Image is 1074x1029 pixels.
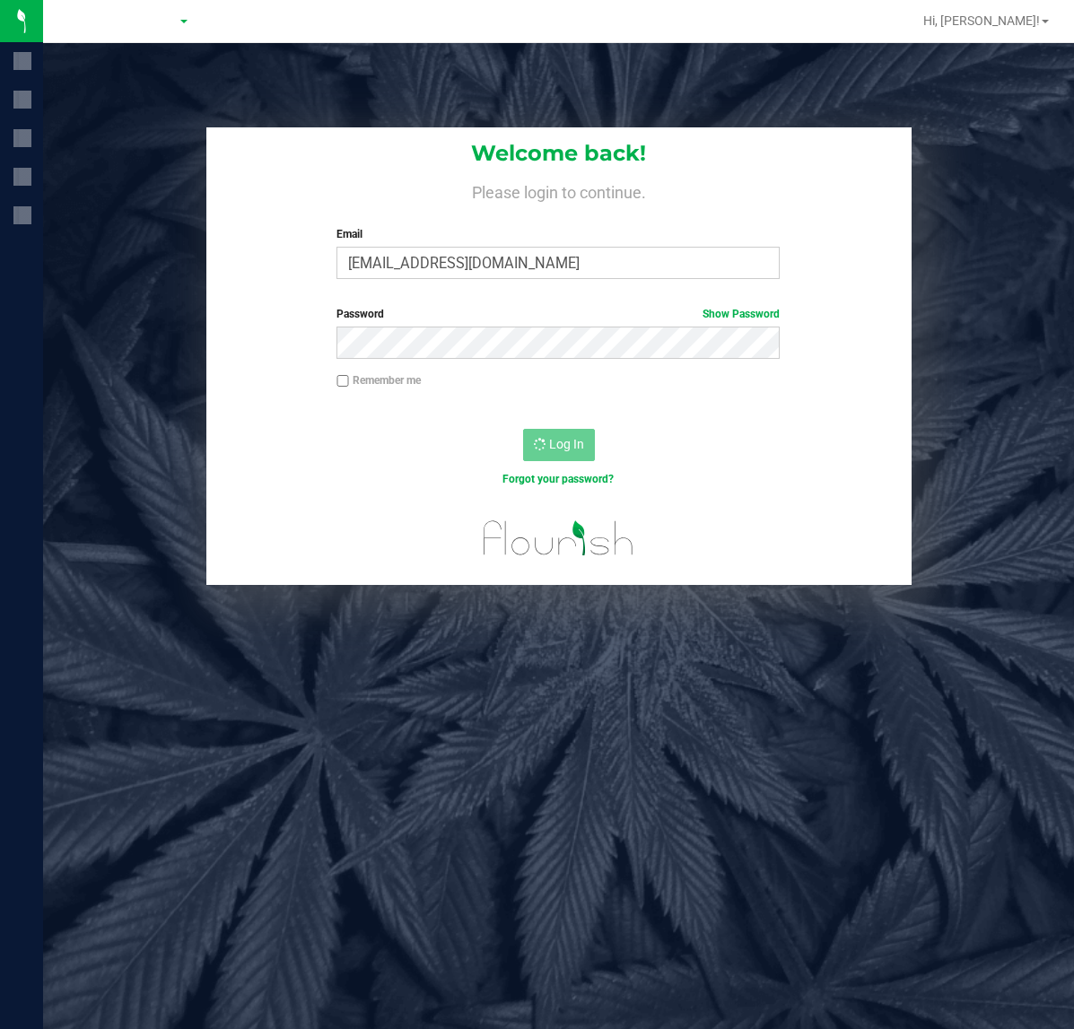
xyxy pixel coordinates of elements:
input: Remember me [336,375,349,388]
span: Password [336,308,384,320]
label: Email [336,226,780,242]
img: flourish_logo.svg [470,506,647,571]
a: Show Password [703,308,780,320]
a: Forgot your password? [502,473,614,485]
span: Log In [549,437,584,451]
h1: Welcome back! [206,142,912,165]
label: Remember me [336,372,421,388]
button: Log In [523,429,595,461]
span: Hi, [PERSON_NAME]! [923,13,1040,28]
h4: Please login to continue. [206,179,912,201]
